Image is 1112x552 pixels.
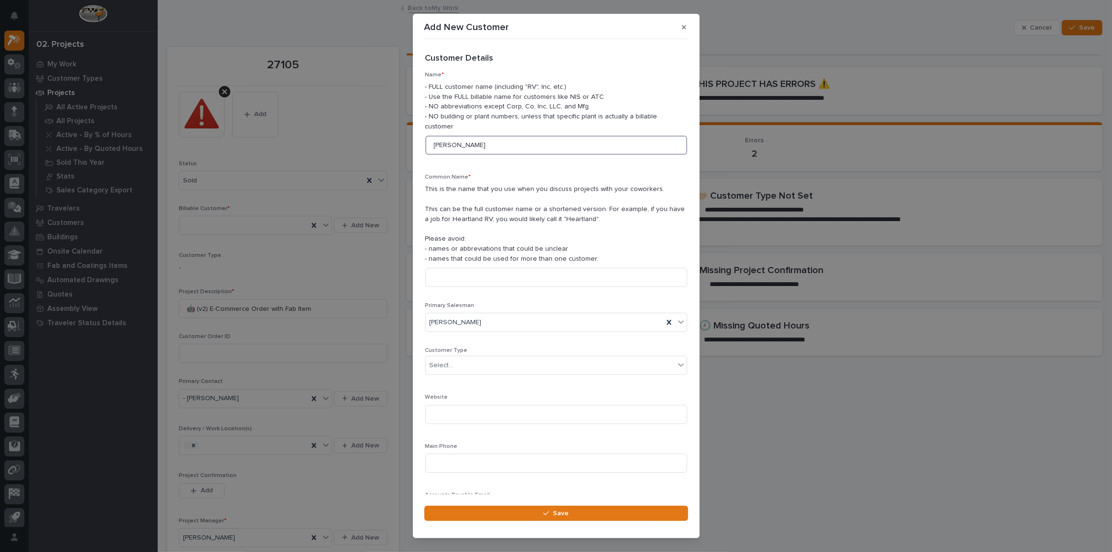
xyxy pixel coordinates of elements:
p: - FULL customer name (including "RV", Inc, etc.) - Use the FULL billable name for customers like ... [425,82,687,132]
h2: Customer Details [425,53,494,64]
span: Website [425,394,448,400]
div: Select... [430,361,453,371]
span: Main Phone [425,444,458,449]
span: Name [425,72,444,78]
span: Common Name [425,174,471,180]
span: Customer Type [425,348,468,353]
span: Save [553,509,569,518]
span: Primary Salesman [425,303,475,308]
p: Add New Customer [424,21,509,33]
span: Accounts Payable Email [425,492,490,498]
button: Save [424,506,688,521]
p: This is the name that you use when you discuss projects with your coworkers. This can be the full... [425,184,687,264]
span: [PERSON_NAME] [430,318,482,328]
